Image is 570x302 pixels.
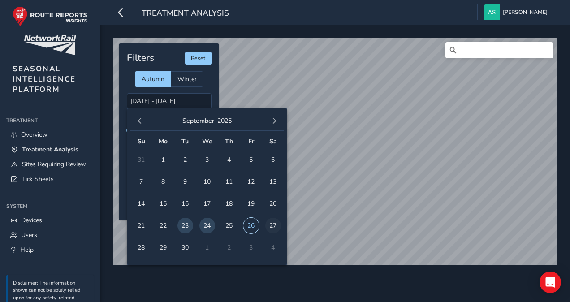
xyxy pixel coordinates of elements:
[113,38,557,265] canvas: Map
[6,172,94,186] a: Tick Sheets
[182,116,214,125] button: September
[134,240,149,255] span: 28
[265,218,281,233] span: 27
[135,71,171,87] div: Autumn
[484,4,551,20] button: [PERSON_NAME]
[265,152,281,168] span: 6
[199,152,215,168] span: 3
[6,199,94,213] div: System
[155,174,171,190] span: 8
[243,152,259,168] span: 5
[21,216,42,224] span: Devices
[6,157,94,172] a: Sites Requiring Review
[6,114,94,127] div: Treatment
[177,240,193,255] span: 30
[159,137,168,146] span: Mo
[221,218,237,233] span: 25
[243,196,259,211] span: 19
[22,160,86,168] span: Sites Requiring Review
[202,137,212,146] span: We
[177,218,193,233] span: 23
[13,64,76,95] span: SEASONAL INTELLIGENCE PLATFORM
[134,196,149,211] span: 14
[13,6,87,26] img: rr logo
[127,52,154,64] h4: Filters
[221,196,237,211] span: 18
[22,175,54,183] span: Tick Sheets
[221,174,237,190] span: 11
[243,174,259,190] span: 12
[445,42,553,58] input: Search
[134,174,149,190] span: 7
[221,152,237,168] span: 4
[199,174,215,190] span: 10
[484,4,500,20] img: diamond-layout
[22,145,78,154] span: Treatment Analysis
[6,242,94,257] a: Help
[177,196,193,211] span: 16
[171,71,203,87] div: Winter
[155,240,171,255] span: 29
[6,228,94,242] a: Users
[21,231,37,239] span: Users
[269,137,277,146] span: Sa
[199,196,215,211] span: 17
[138,137,145,146] span: Su
[6,127,94,142] a: Overview
[6,213,94,228] a: Devices
[142,8,229,20] span: Treatment Analysis
[142,75,164,83] span: Autumn
[199,218,215,233] span: 24
[181,137,189,146] span: Tu
[20,246,34,254] span: Help
[155,152,171,168] span: 1
[177,174,193,190] span: 9
[243,218,259,233] span: 26
[21,130,47,139] span: Overview
[217,116,232,125] button: 2025
[134,218,149,233] span: 21
[503,4,548,20] span: [PERSON_NAME]
[540,272,561,293] div: Open Intercom Messenger
[24,35,76,55] img: customer logo
[155,196,171,211] span: 15
[177,75,197,83] span: Winter
[185,52,212,65] button: Reset
[6,142,94,157] a: Treatment Analysis
[225,137,233,146] span: Th
[155,218,171,233] span: 22
[248,137,254,146] span: Fr
[265,174,281,190] span: 13
[265,196,281,211] span: 20
[177,152,193,168] span: 2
